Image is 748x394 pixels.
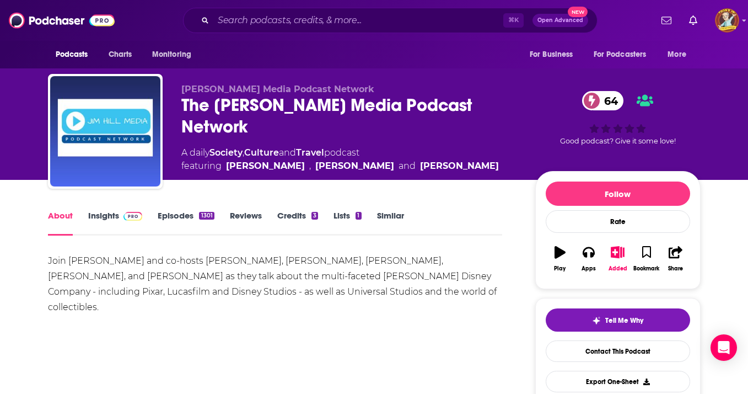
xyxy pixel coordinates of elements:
a: Len Testa [315,159,394,173]
span: and [399,159,416,173]
button: open menu [522,44,587,65]
div: Apps [582,265,596,272]
div: 1 [356,212,361,220]
span: Tell Me Why [605,316,643,325]
a: Reviews [230,210,262,236]
div: Share [668,265,683,272]
div: Bookmark [633,265,659,272]
span: For Business [530,47,573,62]
a: Dustin Fuhs [420,159,499,173]
span: More [668,47,686,62]
img: tell me why sparkle [592,316,601,325]
button: open menu [660,44,700,65]
span: Charts [109,47,132,62]
a: InsightsPodchaser Pro [88,210,143,236]
span: and [279,147,296,158]
img: User Profile [715,8,739,33]
span: Good podcast? Give it some love! [560,137,676,145]
button: Export One-Sheet [546,371,690,392]
span: , [309,159,311,173]
button: open menu [48,44,103,65]
div: Rate [546,210,690,233]
div: Play [554,265,566,272]
img: Podchaser - Follow, Share and Rate Podcasts [9,10,115,31]
span: New [568,7,588,17]
div: Search podcasts, credits, & more... [183,8,598,33]
span: , [243,147,244,158]
span: Podcasts [56,47,88,62]
button: Show profile menu [715,8,739,33]
button: tell me why sparkleTell Me Why [546,308,690,332]
div: 1301 [199,212,214,220]
span: [PERSON_NAME] Media Podcast Network [181,84,374,94]
div: Added [609,265,627,272]
a: Travel [296,147,324,158]
button: Play [546,239,574,279]
a: Lists1 [333,210,361,236]
button: Added [603,239,632,279]
button: Apps [574,239,603,279]
span: For Podcasters [594,47,647,62]
input: Search podcasts, credits, & more... [213,12,503,29]
span: ⌘ K [503,13,524,28]
a: Contact This Podcast [546,340,690,362]
div: 3 [311,212,318,220]
img: Podchaser Pro [123,212,143,221]
div: 64Good podcast? Give it some love! [535,84,701,153]
button: Follow [546,182,690,206]
div: Join [PERSON_NAME] and co-hosts [PERSON_NAME], [PERSON_NAME], [PERSON_NAME], [PERSON_NAME], and [... [48,253,503,315]
a: About [48,210,73,236]
div: Open Intercom Messenger [711,334,737,361]
a: Similar [377,210,404,236]
a: Episodes1301 [158,210,214,236]
a: Charts [101,44,139,65]
a: 64 [582,91,623,110]
a: Credits3 [277,210,318,236]
div: A daily podcast [181,146,499,173]
button: Bookmark [632,239,661,279]
a: Jim Hill [226,159,305,173]
button: Share [661,239,690,279]
img: The Jim Hill Media Podcast Network [50,76,160,187]
a: Culture [244,147,279,158]
a: Society [209,147,243,158]
span: Open Advanced [537,18,583,23]
a: Show notifications dropdown [657,11,676,30]
span: featuring [181,159,499,173]
button: Open AdvancedNew [532,14,588,27]
button: open menu [144,44,206,65]
span: Monitoring [152,47,191,62]
a: Show notifications dropdown [685,11,702,30]
span: 64 [593,91,623,110]
button: open menu [586,44,663,65]
span: Logged in as JimCummingspod [715,8,739,33]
